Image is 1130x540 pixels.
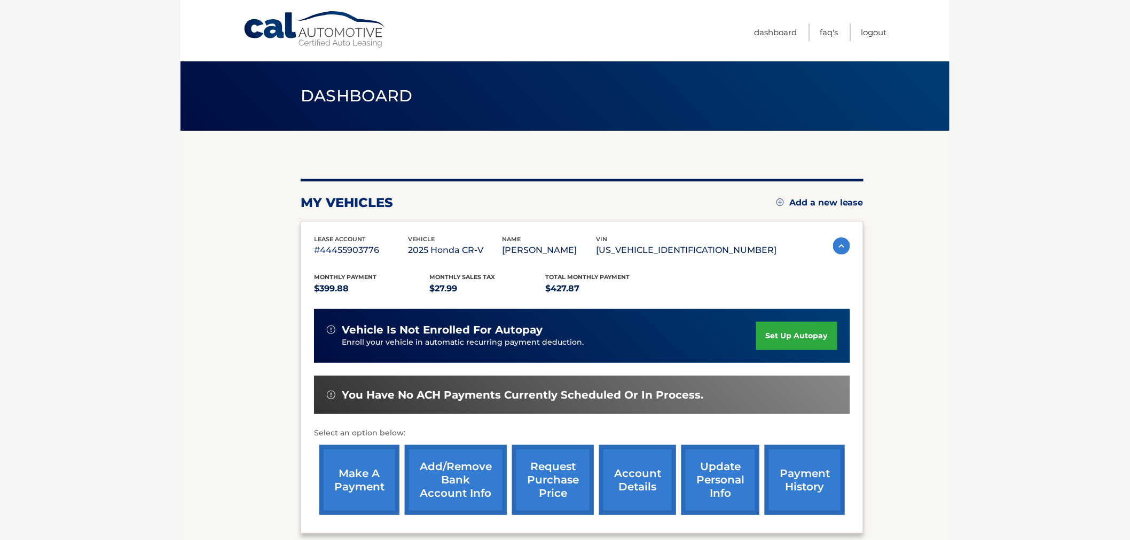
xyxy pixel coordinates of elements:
p: $27.99 [430,281,546,296]
a: Add/Remove bank account info [405,445,507,515]
span: lease account [314,235,366,243]
h2: my vehicles [301,195,393,211]
span: name [502,235,521,243]
span: You have no ACH payments currently scheduled or in process. [342,388,703,402]
a: request purchase price [512,445,594,515]
img: accordion-active.svg [833,237,850,255]
a: update personal info [681,445,759,515]
p: $427.87 [545,281,661,296]
p: [US_VEHICLE_IDENTIFICATION_NUMBER] [596,243,776,258]
span: vin [596,235,607,243]
p: #44455903776 [314,243,408,258]
a: account details [599,445,676,515]
a: Logout [861,23,887,41]
span: vehicle is not enrolled for autopay [342,323,543,337]
span: Monthly sales Tax [430,273,496,281]
a: Cal Automotive [243,11,387,49]
p: Enroll your vehicle in automatic recurring payment deduction. [342,337,756,348]
img: add.svg [776,198,784,206]
img: alert-white.svg [327,391,335,399]
span: vehicle [408,235,435,243]
p: 2025 Honda CR-V [408,243,502,258]
p: Select an option below: [314,427,850,440]
span: Dashboard [301,86,413,106]
a: payment history [765,445,845,515]
p: [PERSON_NAME] [502,243,596,258]
a: set up autopay [756,322,837,350]
a: make a payment [319,445,399,515]
span: Total Monthly Payment [545,273,630,281]
a: FAQ's [820,23,838,41]
a: Dashboard [755,23,797,41]
p: $399.88 [314,281,430,296]
img: alert-white.svg [327,325,335,334]
span: Monthly Payment [314,273,376,281]
a: Add a new lease [776,197,864,208]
